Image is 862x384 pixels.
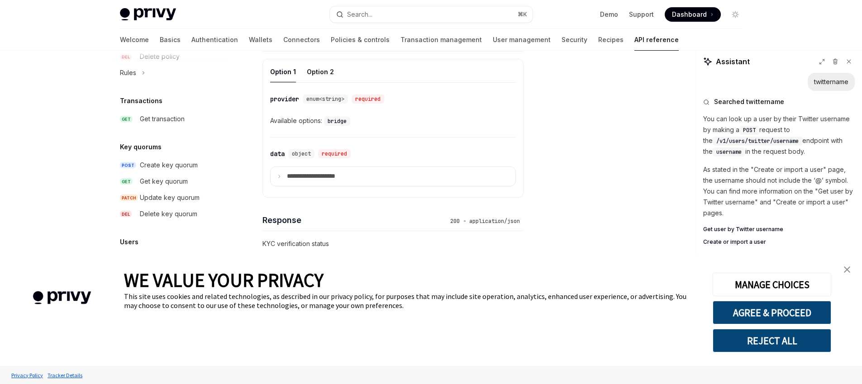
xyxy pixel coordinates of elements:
div: Create key quorum [140,160,198,171]
div: Rules [120,67,136,78]
a: Get user by Twitter username [703,226,855,233]
div: provider [270,95,299,104]
span: /v1/users/twitter/username [716,137,799,145]
a: Basics [160,29,181,51]
h4: Response [262,214,447,226]
span: enum<string> [306,95,344,103]
a: Dashboard [665,7,721,22]
div: Get transaction [140,114,185,124]
div: Delete key quorum [140,209,197,219]
div: required [352,95,384,104]
button: Option 1 [270,61,296,82]
a: Privacy Policy [9,367,45,383]
a: Transaction management [400,29,482,51]
a: Recipes [598,29,624,51]
a: PATCHUpdate key quorum [113,190,229,206]
button: Search...⌘K [330,6,533,23]
div: Get key quorum [140,176,188,187]
span: Dashboard [672,10,707,19]
span: DEL [120,211,132,218]
a: Support [629,10,654,19]
div: Update key quorum [140,192,200,203]
button: Option 2 [307,61,334,82]
a: Tracker Details [45,367,85,383]
span: Assistant [716,56,750,67]
a: Policies & controls [331,29,390,51]
h5: Transactions [120,95,162,106]
a: API reference [634,29,679,51]
img: light logo [120,8,176,21]
div: 200 - application/json [447,217,524,226]
a: Demo [600,10,618,19]
code: bridge [324,117,350,126]
span: POST [743,127,756,134]
span: Get user by Twitter username [703,226,783,233]
h5: Key quorums [120,142,162,152]
span: GET [120,178,133,185]
button: MANAGE CHOICES [713,273,831,296]
a: User management [493,29,551,51]
a: POSTCreate key quorum [113,157,229,173]
a: DELDelete key quorum [113,206,229,222]
span: ⌘ K [518,11,527,18]
a: Security [562,29,587,51]
a: Wallets [249,29,272,51]
div: Search... [347,9,372,20]
a: GETGet key quorum [113,173,229,190]
img: close banner [844,266,850,273]
span: WE VALUE YOUR PRIVACY [124,268,324,292]
a: Connectors [283,29,320,51]
div: twittername [814,77,848,86]
button: REJECT ALL [713,329,831,352]
p: KYC verification status [262,238,524,249]
a: close banner [838,261,856,279]
button: Searched twittername [703,97,855,106]
span: POST [120,162,136,169]
p: You can look up a user by their Twitter username by making a request to the endpoint with the in ... [703,114,855,157]
a: GETGet transaction [113,111,229,127]
h5: Users [120,237,138,247]
div: Available options: [270,115,516,126]
a: Create or import a user [703,238,855,246]
button: AGREE & PROCEED [713,301,831,324]
span: PATCH [120,194,138,201]
span: object [292,150,311,157]
button: Toggle dark mode [728,7,743,22]
img: company logo [14,278,110,318]
p: As stated in the "Create or import a user" page, the username should not include the ‘@’ symbol. ... [703,164,855,218]
a: POSTCreate user [113,252,229,268]
span: Searched twittername [714,97,784,106]
div: required [318,149,351,158]
a: Authentication [191,29,238,51]
a: Welcome [120,29,149,51]
span: GET [120,116,133,123]
span: username [716,148,742,156]
div: data [270,149,285,158]
div: This site uses cookies and related technologies, as described in our privacy policy, for purposes... [124,292,699,310]
span: Create or import a user [703,238,766,246]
